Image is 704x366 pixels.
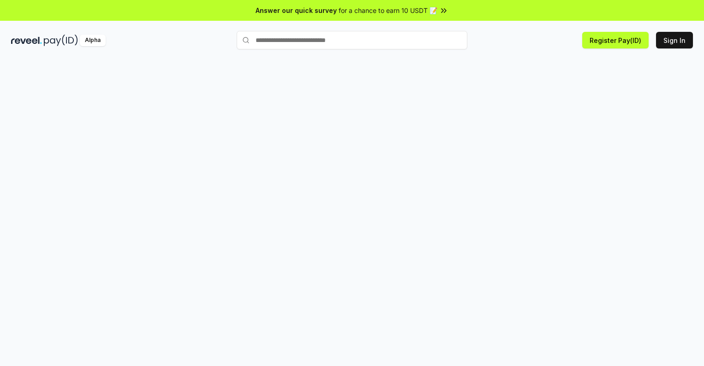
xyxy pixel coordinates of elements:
[44,35,78,46] img: pay_id
[11,35,42,46] img: reveel_dark
[256,6,337,15] span: Answer our quick survey
[339,6,437,15] span: for a chance to earn 10 USDT 📝
[80,35,106,46] div: Alpha
[582,32,649,48] button: Register Pay(ID)
[656,32,693,48] button: Sign In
